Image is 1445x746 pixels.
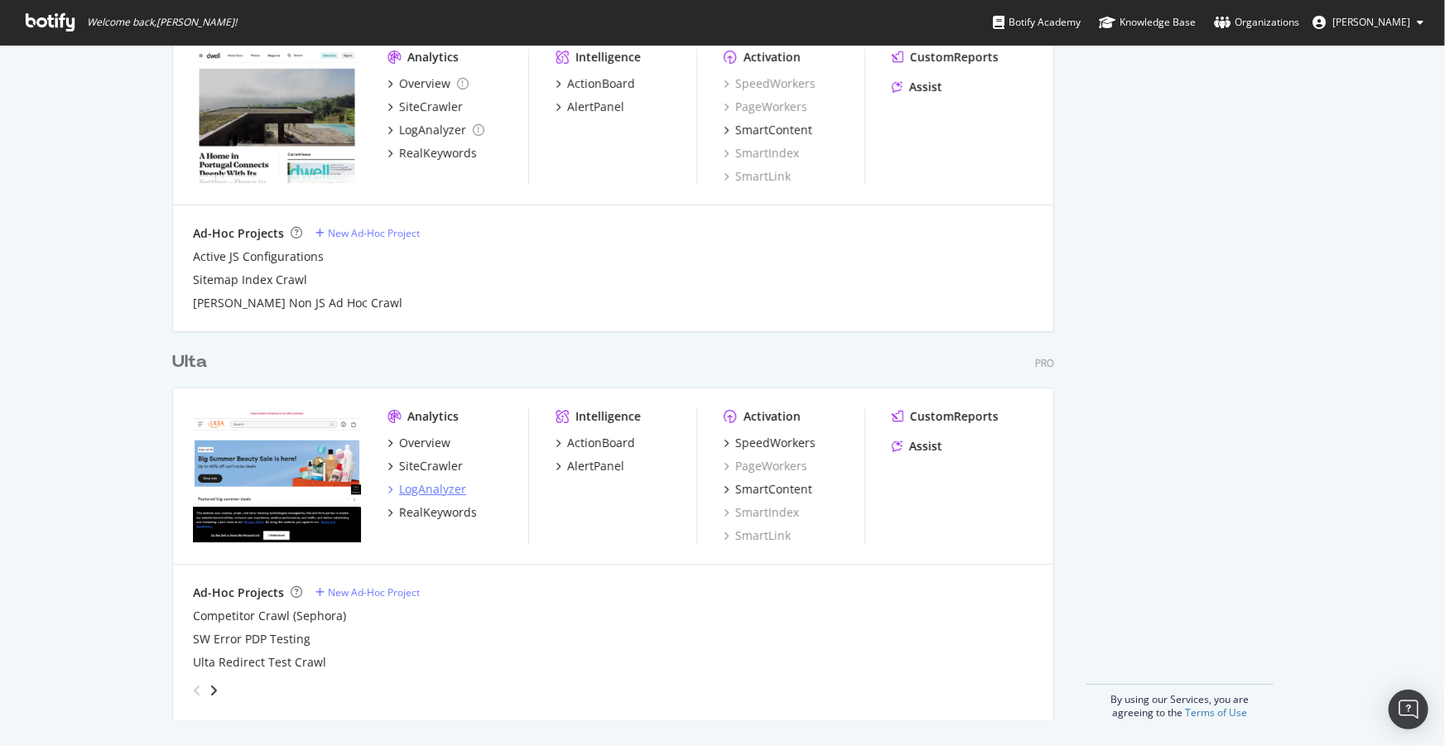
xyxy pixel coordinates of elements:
[724,168,791,185] a: SmartLink
[735,435,816,451] div: SpeedWorkers
[567,99,624,115] div: AlertPanel
[315,585,420,599] a: New Ad-Hoc Project
[724,99,807,115] a: PageWorkers
[556,435,635,451] a: ActionBoard
[576,408,641,425] div: Intelligence
[1389,690,1428,729] div: Open Intercom Messenger
[892,408,999,425] a: CustomReports
[399,504,477,521] div: RealKeywords
[567,458,624,474] div: AlertPanel
[556,75,635,92] a: ActionBoard
[399,145,477,161] div: RealKeywords
[193,654,326,671] a: Ulta Redirect Test Crawl
[735,122,812,138] div: SmartContent
[388,504,477,521] a: RealKeywords
[1299,9,1437,36] button: [PERSON_NAME]
[567,75,635,92] div: ActionBoard
[399,481,466,498] div: LogAnalyzer
[576,49,641,65] div: Intelligence
[388,145,477,161] a: RealKeywords
[724,458,807,474] a: PageWorkers
[388,99,463,115] a: SiteCrawler
[328,585,420,599] div: New Ad-Hoc Project
[399,435,450,451] div: Overview
[172,350,214,374] a: Ulta
[993,14,1081,31] div: Botify Academy
[193,631,311,647] a: SW Error PDP Testing
[399,99,463,115] div: SiteCrawler
[1332,15,1410,29] span: Matthew Edgar
[892,49,999,65] a: CustomReports
[724,504,799,521] a: SmartIndex
[193,408,361,542] img: www.ulta.com
[909,79,942,95] div: Assist
[892,79,942,95] a: Assist
[193,225,284,242] div: Ad-Hoc Projects
[193,295,402,311] a: [PERSON_NAME] Non JS Ad Hoc Crawl
[567,435,635,451] div: ActionBoard
[193,585,284,601] div: Ad-Hoc Projects
[315,226,420,240] a: New Ad-Hoc Project
[724,145,799,161] a: SmartIndex
[328,226,420,240] div: New Ad-Hoc Project
[87,16,237,29] span: Welcome back, [PERSON_NAME] !
[388,75,469,92] a: Overview
[399,75,450,92] div: Overview
[892,438,942,455] a: Assist
[193,608,346,624] a: Competitor Crawl (Sephora)
[193,49,361,183] img: dwell.com
[399,458,463,474] div: SiteCrawler
[388,435,450,451] a: Overview
[724,481,812,498] a: SmartContent
[407,49,459,65] div: Analytics
[193,272,307,288] a: Sitemap Index Crawl
[1185,705,1247,720] a: Terms of Use
[407,408,459,425] div: Analytics
[735,481,812,498] div: SmartContent
[208,682,219,699] div: angle-right
[388,458,463,474] a: SiteCrawler
[186,677,208,704] div: angle-left
[910,408,999,425] div: CustomReports
[556,99,624,115] a: AlertPanel
[193,248,324,265] a: Active JS Configurations
[744,408,801,425] div: Activation
[724,435,816,451] a: SpeedWorkers
[724,75,816,92] a: SpeedWorkers
[910,49,999,65] div: CustomReports
[556,458,624,474] a: AlertPanel
[1086,684,1274,720] div: By using our Services, you are agreeing to the
[1099,14,1196,31] div: Knowledge Base
[399,122,466,138] div: LogAnalyzer
[744,49,801,65] div: Activation
[172,350,207,374] div: Ulta
[1214,14,1299,31] div: Organizations
[1035,356,1054,370] div: Pro
[724,527,791,544] a: SmartLink
[724,122,812,138] a: SmartContent
[388,122,484,138] a: LogAnalyzer
[909,438,942,455] div: Assist
[388,481,466,498] a: LogAnalyzer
